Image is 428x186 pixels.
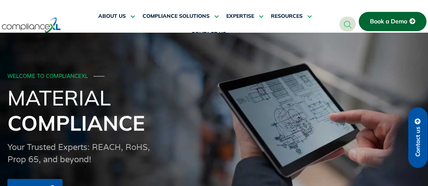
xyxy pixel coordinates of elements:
[2,17,61,34] img: logo-one.svg
[93,73,105,79] span: ───
[7,110,145,136] span: Compliance
[359,12,427,31] a: Book a Demo
[98,7,135,25] a: ABOUT US
[7,74,418,80] div: WELCOME TO COMPLIANCEXL
[143,13,210,20] span: COMPLIANCE SOLUTIONS
[7,143,150,164] span: Your Trusted Experts: REACH, RoHS, Prop 65, and beyond!
[271,13,303,20] span: RESOURCES
[98,13,126,20] span: ABOUT US
[143,7,219,25] a: COMPLIANCE SOLUTIONS
[226,13,254,20] span: EXPERTISE
[191,31,226,37] span: CONTACT US
[415,127,421,157] span: Contact us
[408,107,428,168] a: Contact us
[271,7,312,25] a: RESOURCES
[226,7,263,25] a: EXPERTISE
[191,25,226,43] a: CONTACT US
[339,17,356,32] a: navsearch-button
[7,85,421,136] h1: Material
[370,18,407,25] span: Book a Demo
